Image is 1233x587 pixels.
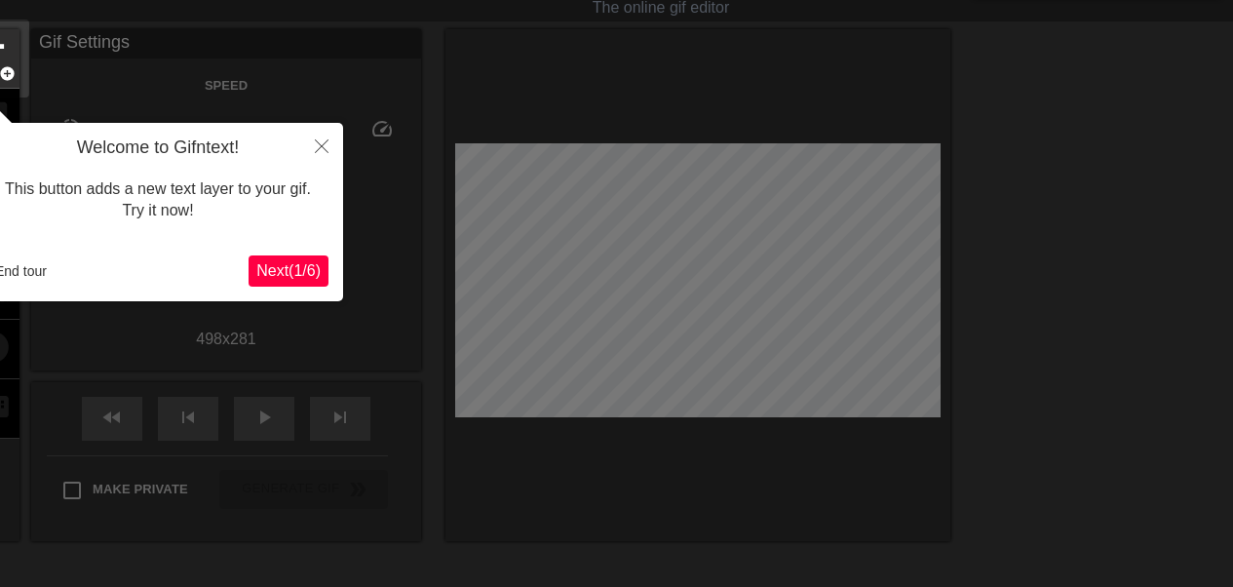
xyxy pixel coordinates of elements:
[300,123,343,168] button: Close
[256,262,321,279] span: Next ( 1 / 6 )
[249,255,328,287] button: Next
